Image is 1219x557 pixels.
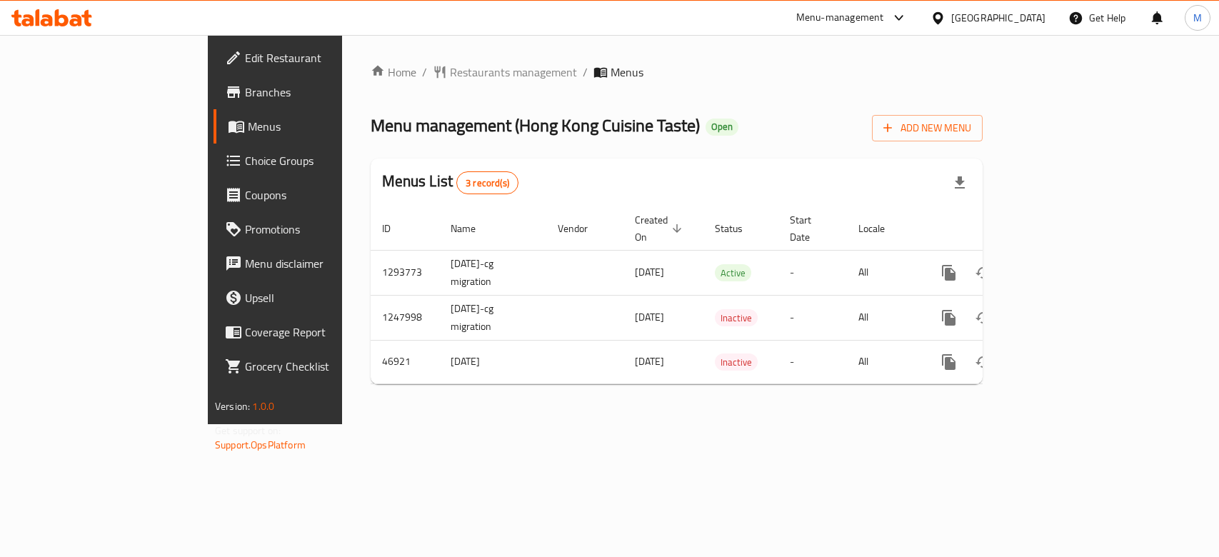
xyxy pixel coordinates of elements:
span: Inactive [715,310,758,326]
span: ID [382,220,409,237]
li: / [583,64,588,81]
a: Edit Restaurant [214,41,411,75]
nav: breadcrumb [371,64,983,81]
span: Menus [248,118,400,135]
span: [DATE] [635,352,664,371]
a: Choice Groups [214,144,411,178]
span: Status [715,220,761,237]
span: Coverage Report [245,323,400,341]
span: [DATE] [635,263,664,281]
span: Locale [858,220,903,237]
button: more [932,301,966,335]
td: [DATE] [439,340,546,383]
button: Change Status [966,256,1000,290]
span: [DATE] [635,308,664,326]
button: Change Status [966,301,1000,335]
span: Open [706,121,738,133]
div: Open [706,119,738,136]
a: Coverage Report [214,315,411,349]
td: All [847,295,920,340]
td: - [778,295,847,340]
span: Promotions [245,221,400,238]
button: Change Status [966,345,1000,379]
span: Upsell [245,289,400,306]
span: Add New Menu [883,119,971,137]
td: All [847,340,920,383]
span: Menu management ( Hong Kong Cuisine Taste ) [371,109,700,141]
span: Created On [635,211,686,246]
span: Menus [611,64,643,81]
span: Inactive [715,354,758,371]
span: M [1193,10,1202,26]
a: Promotions [214,212,411,246]
span: Restaurants management [450,64,577,81]
span: Vendor [558,220,606,237]
td: All [847,250,920,295]
span: 3 record(s) [457,176,518,190]
a: Menu disclaimer [214,246,411,281]
span: Start Date [790,211,830,246]
table: enhanced table [371,207,1080,384]
td: - [778,340,847,383]
div: Inactive [715,309,758,326]
span: Edit Restaurant [245,49,400,66]
a: Support.OpsPlatform [215,436,306,454]
span: Menu disclaimer [245,255,400,272]
button: more [932,345,966,379]
span: Active [715,265,751,281]
td: [DATE]-cg migration [439,295,546,340]
div: Active [715,264,751,281]
div: Total records count [456,171,518,194]
a: Menus [214,109,411,144]
th: Actions [920,207,1080,251]
a: Branches [214,75,411,109]
td: [DATE]-cg migration [439,250,546,295]
span: Version: [215,397,250,416]
a: Grocery Checklist [214,349,411,383]
button: more [932,256,966,290]
span: Choice Groups [245,152,400,169]
li: / [422,64,427,81]
span: Get support on: [215,421,281,440]
span: Name [451,220,494,237]
span: Branches [245,84,400,101]
span: 1.0.0 [252,397,274,416]
span: Grocery Checklist [245,358,400,375]
a: Restaurants management [433,64,577,81]
div: Export file [943,166,977,200]
h2: Menus List [382,171,518,194]
div: [GEOGRAPHIC_DATA] [951,10,1045,26]
span: Coupons [245,186,400,204]
button: Add New Menu [872,115,983,141]
a: Coupons [214,178,411,212]
td: - [778,250,847,295]
a: Upsell [214,281,411,315]
div: Menu-management [796,9,884,26]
